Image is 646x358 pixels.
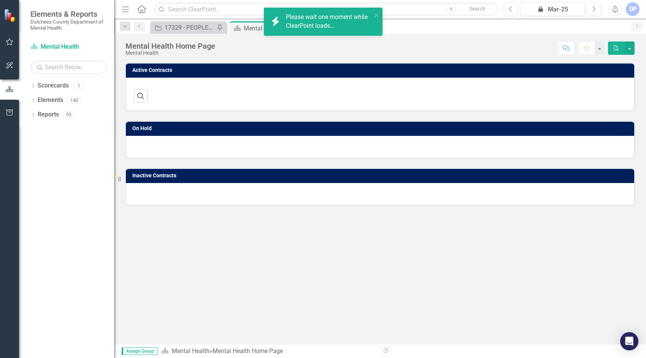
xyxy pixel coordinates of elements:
div: Open Intercom Messenger [620,332,638,350]
a: Elements [38,96,63,105]
div: 140 [67,97,82,103]
span: Assign Group [122,347,157,355]
span: Elements & Reports [30,10,106,19]
div: Mental Health Home Page [125,42,215,50]
small: Dutchess County Department of Mental Health [30,19,106,31]
a: 17329 - PEOPLE: PROJECTS TO EMPOWER AND ORGANIZE THE PSYCHIATRICALLY LABELED, INC. - LEAD [152,23,215,32]
button: Search [458,4,496,14]
h3: On Hold [132,126,630,131]
h3: Inactive Contracts [132,173,630,178]
div: » [161,347,375,356]
a: Scorecards [38,81,69,90]
input: Search ClearPoint... [154,3,498,16]
div: 17329 - PEOPLE: PROJECTS TO EMPOWER AND ORGANIZE THE PSYCHIATRICALLY LABELED, INC. - LEAD [165,23,215,32]
div: Mental Health [125,50,215,56]
div: Please wait one moment while ClearPoint loads... [286,13,372,30]
a: Mental Health [30,43,106,51]
span: Search [469,6,486,12]
button: close [374,11,379,19]
div: Mar-25 [523,5,582,14]
h3: Active Contracts [132,67,630,73]
a: Reports [38,110,59,119]
img: ClearPoint Strategy [3,8,17,22]
div: 93 [63,111,75,118]
div: Mental Health Home Page [244,24,303,33]
div: 1 [73,83,85,89]
input: Search Below... [30,60,106,74]
button: Mar-25 [520,2,585,16]
a: Mental Health [172,347,210,355]
button: DP [626,2,640,16]
div: Mental Health Home Page [213,347,283,355]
